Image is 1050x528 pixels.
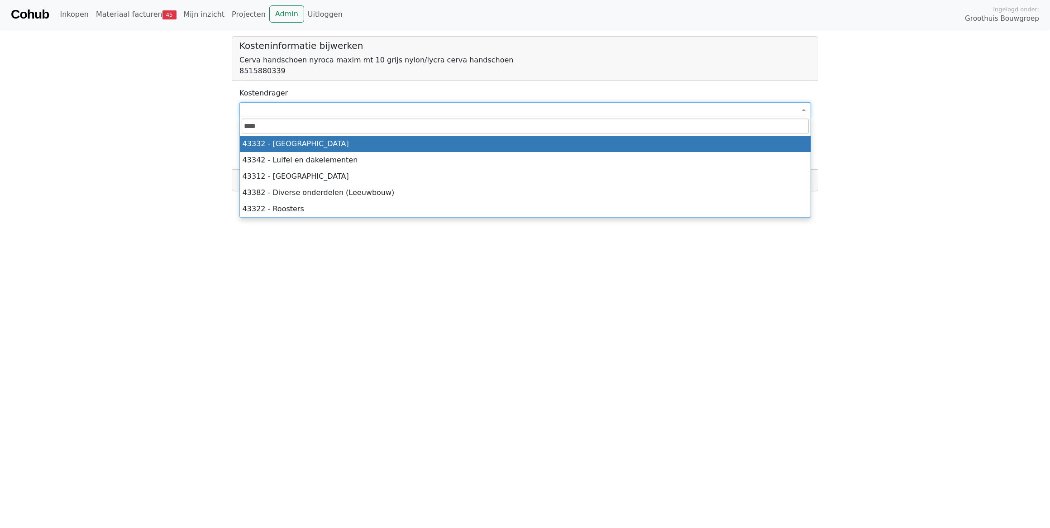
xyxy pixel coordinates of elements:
[304,5,346,24] a: Uitloggen
[92,5,180,24] a: Materiaal facturen45
[240,152,811,168] li: 43342 - Luifel en dakelementen
[240,136,811,152] li: 43332 - [GEOGRAPHIC_DATA]
[11,4,49,25] a: Cohub
[239,55,811,66] div: Cerva handschoen nyroca maxim mt 10 grijs nylon/lycra cerva handschoen
[269,5,304,23] a: Admin
[965,14,1039,24] span: Groothuis Bouwgroep
[162,10,177,19] span: 45
[239,66,811,76] div: 8515880339
[56,5,92,24] a: Inkopen
[240,201,811,217] li: 43322 - Roosters
[239,40,811,51] h5: Kosteninformatie bijwerken
[228,5,269,24] a: Projecten
[240,168,811,185] li: 43312 - [GEOGRAPHIC_DATA]
[240,185,811,201] li: 43382 - Diverse onderdelen (Leeuwbouw)
[180,5,229,24] a: Mijn inzicht
[993,5,1039,14] span: Ingelogd onder:
[239,88,288,99] label: Kostendrager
